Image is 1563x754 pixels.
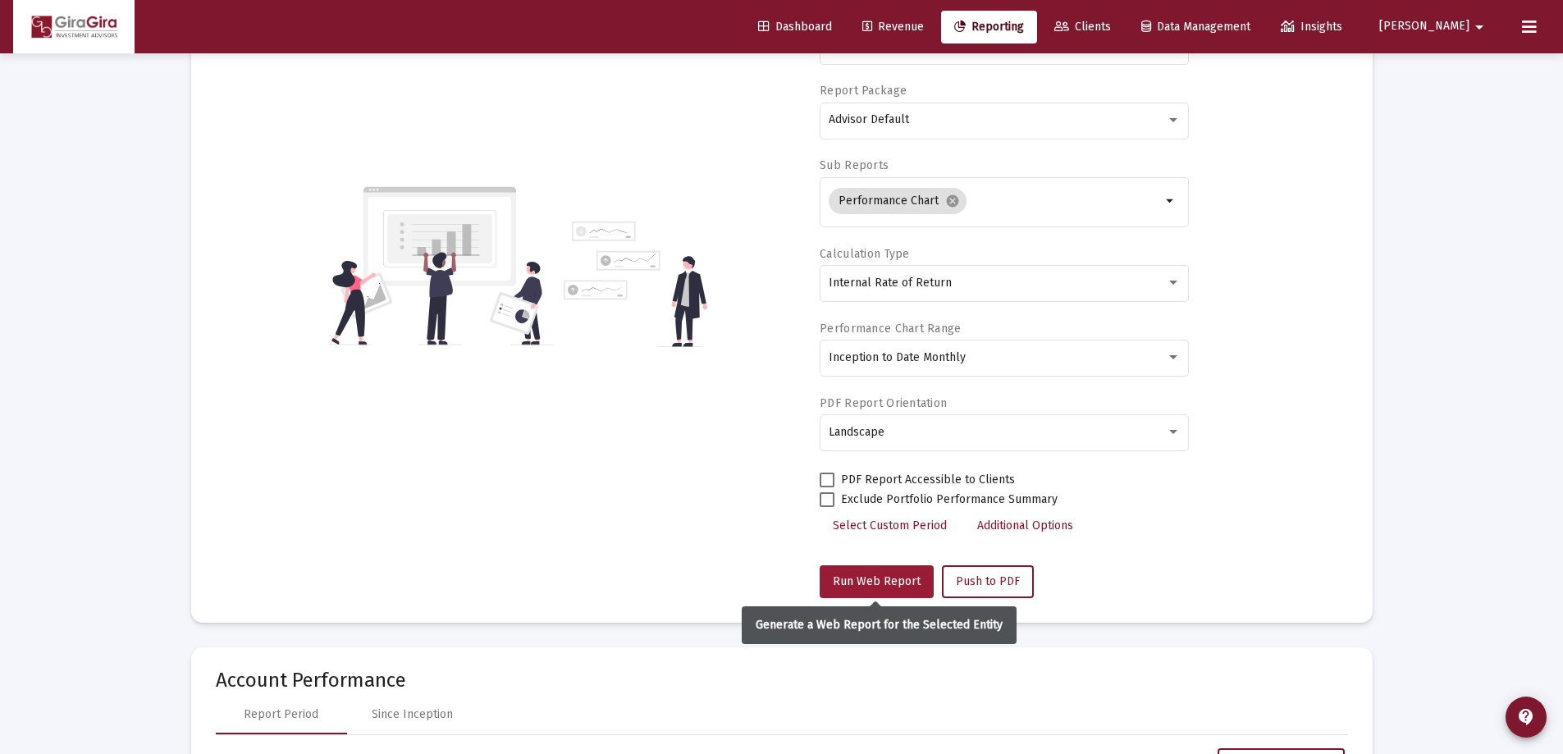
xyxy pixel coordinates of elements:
[841,490,1058,510] span: Exclude Portfolio Performance Summary
[1281,20,1342,34] span: Insights
[1041,11,1124,43] a: Clients
[1128,11,1264,43] a: Data Management
[954,20,1024,34] span: Reporting
[841,470,1015,490] span: PDF Report Accessible to Clients
[1161,191,1181,211] mat-icon: arrow_drop_down
[216,672,1348,688] mat-card-title: Account Performance
[820,565,934,598] button: Run Web Report
[829,276,952,290] span: Internal Rate of Return
[941,11,1037,43] a: Reporting
[372,706,453,723] div: Since Inception
[1268,11,1355,43] a: Insights
[829,112,909,126] span: Advisor Default
[945,194,960,208] mat-icon: cancel
[758,20,832,34] span: Dashboard
[820,396,947,410] label: PDF Report Orientation
[1379,20,1469,34] span: [PERSON_NAME]
[564,222,707,347] img: reporting-alt
[244,706,318,723] div: Report Period
[833,519,947,532] span: Select Custom Period
[1469,11,1489,43] mat-icon: arrow_drop_down
[745,11,845,43] a: Dashboard
[862,20,924,34] span: Revenue
[328,185,554,347] img: reporting
[849,11,937,43] a: Revenue
[942,565,1034,598] button: Push to PDF
[820,247,909,261] label: Calculation Type
[829,185,1161,217] mat-chip-list: Selection
[833,574,921,588] span: Run Web Report
[1054,20,1111,34] span: Clients
[956,574,1020,588] span: Push to PDF
[820,158,889,172] label: Sub Reports
[820,84,907,98] label: Report Package
[1360,10,1509,43] button: [PERSON_NAME]
[820,322,961,336] label: Performance Chart Range
[829,350,966,364] span: Inception to Date Monthly
[25,11,122,43] img: Dashboard
[1141,20,1250,34] span: Data Management
[1516,707,1536,727] mat-icon: contact_support
[977,519,1073,532] span: Additional Options
[829,188,967,214] mat-chip: Performance Chart
[829,425,884,439] span: Landscape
